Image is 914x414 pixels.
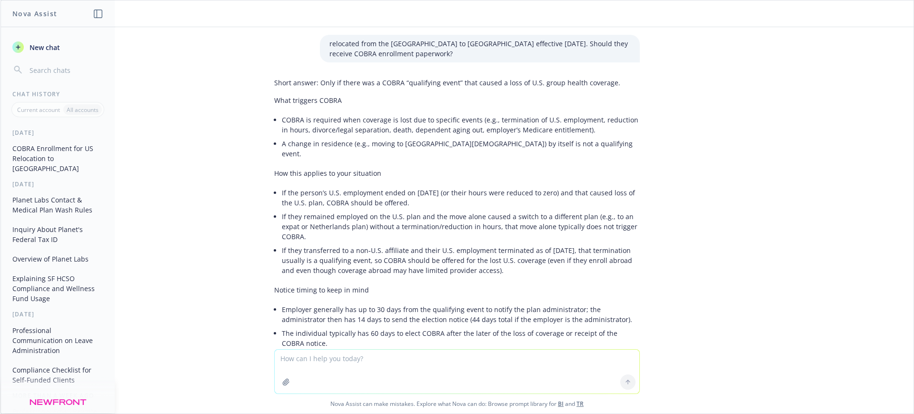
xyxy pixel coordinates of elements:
li: A change in residence (e.g., moving to [GEOGRAPHIC_DATA][DEMOGRAPHIC_DATA]) by itself is not a qu... [282,137,640,161]
li: If they transferred to a non‑U.S. affiliate and their U.S. employment terminated as of [DATE], th... [282,243,640,277]
div: Chat History [1,90,115,98]
span: New chat [28,42,60,52]
div: More than a week ago [1,392,115,400]
li: COBRA is required when coverage is lost due to specific events (e.g., termination of U.S. employm... [282,113,640,137]
button: Explaining SF HCSO Compliance and Wellness Fund Usage [9,271,107,306]
li: If the person’s U.S. employment ended on [DATE] (or their hours were reduced to zero) and that ca... [282,186,640,210]
button: New chat [9,39,107,56]
h1: Nova Assist [12,9,57,19]
p: What triggers COBRA [274,95,640,105]
button: COBRA Enrollment for US Relocation to [GEOGRAPHIC_DATA] [9,141,107,176]
li: If they remained employed on the U.S. plan and the move alone caused a switch to a different plan... [282,210,640,243]
div: [DATE] [1,310,115,318]
span: Nova Assist can make mistakes. Explore what Nova can do: Browse prompt library for and [4,394,910,414]
p: relocated from the [GEOGRAPHIC_DATA] to [GEOGRAPHIC_DATA] effective [DATE]. Should they receive C... [329,39,630,59]
button: Planet Labs Contact & Medical Plan Wash Rules [9,192,107,218]
li: The individual typically has 60 days to elect COBRA after the later of the loss of coverage or re... [282,326,640,350]
div: [DATE] [1,129,115,137]
input: Search chats [28,63,103,77]
p: Current account [17,106,60,114]
p: All accounts [67,106,99,114]
p: Notice timing to keep in mind [274,285,640,295]
p: How this applies to your situation [274,168,640,178]
div: [DATE] [1,180,115,188]
a: BI [558,400,564,408]
p: Short answer: Only if there was a COBRA “qualifying event” that caused a loss of U.S. group healt... [274,78,640,88]
button: Compliance Checklist for Self-Funded Clients [9,362,107,388]
button: Overview of Planet Labs [9,251,107,267]
button: Professional Communication on Leave Administration [9,323,107,358]
button: Inquiry About Planet's Federal Tax ID [9,222,107,247]
a: TR [576,400,584,408]
li: Employer generally has up to 30 days from the qualifying event to notify the plan administrator; ... [282,303,640,326]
